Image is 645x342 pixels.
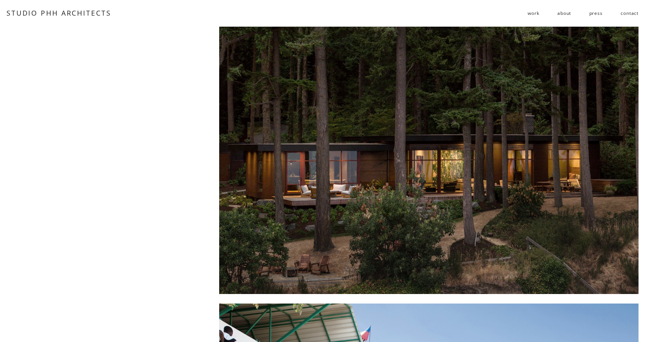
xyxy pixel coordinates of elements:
a: press [589,7,603,19]
a: folder dropdown [528,7,539,19]
span: work [528,8,539,19]
a: about [557,7,571,19]
a: STUDIO PHH ARCHITECTS [6,8,111,18]
a: contact [621,7,639,19]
